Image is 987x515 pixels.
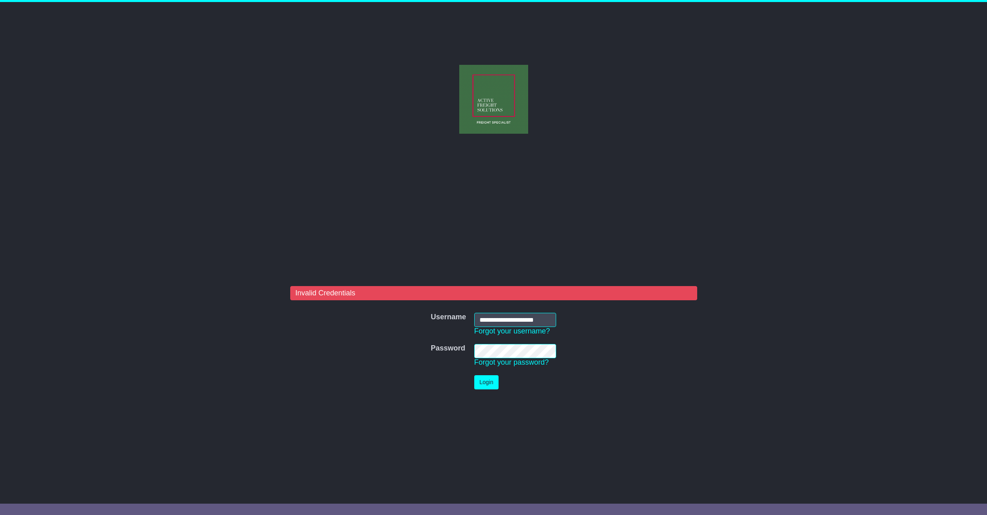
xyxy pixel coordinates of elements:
[459,65,528,134] img: Active Freight Solutions Pty Ltd
[290,286,697,301] div: Invalid Credentials
[474,375,499,389] button: Login
[431,344,465,353] label: Password
[431,313,466,322] label: Username
[474,327,550,335] a: Forgot your username?
[474,358,549,366] a: Forgot your password?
